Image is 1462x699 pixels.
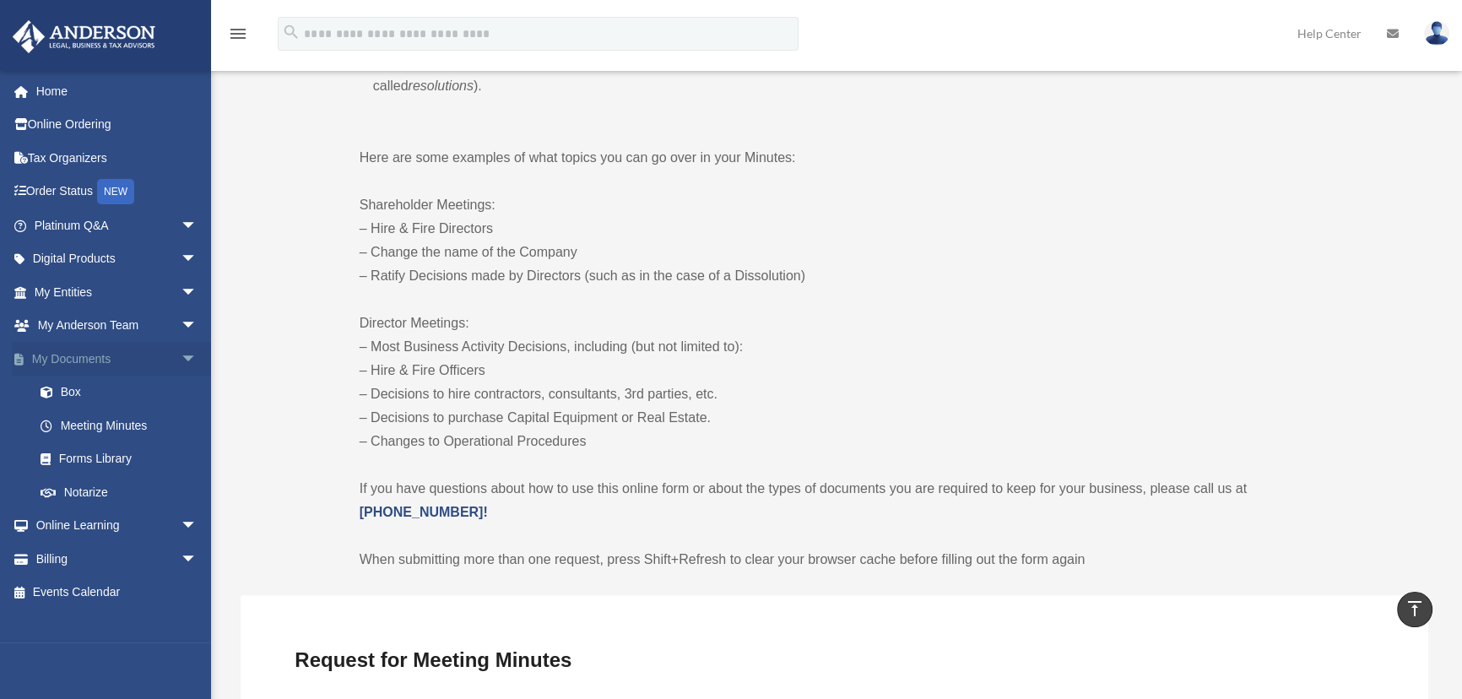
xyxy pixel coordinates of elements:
p: Director Meetings: – Most Business Activity Decisions, including (but not limited to): – Hire & F... [360,312,1310,453]
img: Anderson Advisors Platinum Portal [8,20,160,53]
span: arrow_drop_down [181,342,214,377]
a: Notarize [24,475,223,509]
a: Billingarrow_drop_down [12,542,223,576]
a: Tax Organizers [12,141,223,175]
a: Box [24,376,223,409]
p: Shareholder Meetings: – Hire & Fire Directors – Change the name of the Company – Ratify Decisions... [360,193,1310,288]
a: My Anderson Teamarrow_drop_down [12,309,223,343]
span: arrow_drop_down [181,242,214,277]
div: NEW [97,179,134,204]
a: menu [228,30,248,44]
em: resolutions [409,79,474,93]
i: search [282,23,301,41]
span: arrow_drop_down [181,209,214,243]
a: Digital Productsarrow_drop_down [12,242,223,276]
a: Platinum Q&Aarrow_drop_down [12,209,223,242]
span: arrow_drop_down [181,309,214,344]
a: Online Ordering [12,108,223,142]
p: When submitting more than one request, press Shift+Refresh to clear your browser cache before fil... [360,548,1310,572]
a: Order StatusNEW [12,175,223,209]
i: menu [228,24,248,44]
a: Online Learningarrow_drop_down [12,509,223,543]
span: arrow_drop_down [181,275,214,310]
a: Events Calendar [12,576,223,610]
span: arrow_drop_down [181,542,214,577]
i: vertical_align_top [1405,599,1425,619]
a: My Entitiesarrow_drop_down [12,275,223,309]
a: vertical_align_top [1397,592,1432,627]
p: If you have questions about how to use this online form or about the types of documents you are r... [360,477,1310,524]
img: User Pic [1424,21,1449,46]
a: Forms Library [24,442,223,476]
a: [PHONE_NUMBER]! [360,505,488,519]
a: My Documentsarrow_drop_down [12,342,223,376]
span: arrow_drop_down [181,509,214,544]
a: Meeting Minutes [24,409,214,442]
p: Here are some examples of what topics you can go over in your Minutes: [360,146,1310,170]
h3: Request for Meeting Minutes [288,642,1380,678]
a: Home [12,74,223,108]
